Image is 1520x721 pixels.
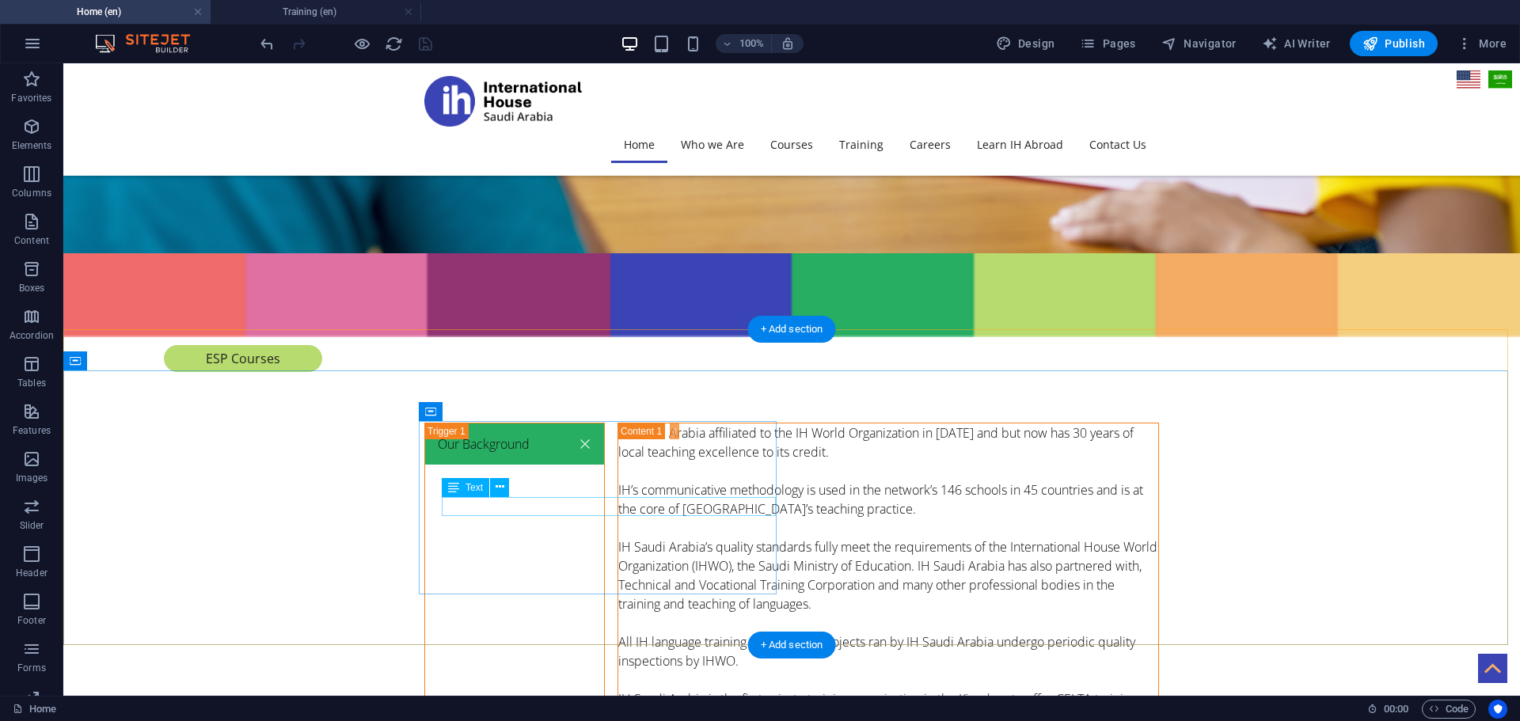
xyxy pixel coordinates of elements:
a: Click to cancel selection. Double-click to open Pages [13,700,56,719]
p: Footer [17,614,46,627]
span: Publish [1362,36,1425,51]
i: Reload page [385,35,403,53]
button: Code [1422,700,1476,719]
span: More [1457,36,1507,51]
span: Design [996,36,1055,51]
span: : [1395,703,1397,715]
button: Usercentrics [1488,700,1507,719]
p: Accordion [9,329,54,342]
p: Forms [17,662,46,674]
p: Features [13,424,51,437]
button: undo [257,34,276,53]
button: Design [990,31,1062,56]
h6: 100% [739,34,765,53]
h4: Training (en) [211,3,421,21]
button: Click here to leave preview mode and continue editing [352,34,371,53]
span: Navigator [1161,36,1237,51]
p: Header [16,567,47,579]
span: AI Writer [1262,36,1331,51]
i: Undo: Edit JS (Ctrl+Z) [258,35,276,53]
div: Design (Ctrl+Alt+Y) [990,31,1062,56]
p: Slider [20,519,44,532]
p: Boxes [19,282,45,294]
button: 100% [716,34,772,53]
span: Text [465,483,483,492]
span: Pages [1080,36,1135,51]
p: Favorites [11,92,51,104]
button: AI Writer [1256,31,1337,56]
img: Editor Logo [91,34,210,53]
span: Code [1429,700,1469,719]
p: Content [14,234,49,247]
i: On resize automatically adjust zoom level to fit chosen device. [781,36,795,51]
h6: Session time [1367,700,1409,719]
span: 00 00 [1384,700,1408,719]
div: + Add section [748,316,836,343]
button: Publish [1350,31,1438,56]
div: + Add section [748,632,836,658]
button: Pages [1073,31,1142,56]
button: More [1450,31,1513,56]
button: Navigator [1155,31,1243,56]
button: reload [384,34,403,53]
p: Columns [12,187,51,199]
p: Images [16,472,48,484]
p: Tables [17,377,46,389]
p: Elements [12,139,52,152]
